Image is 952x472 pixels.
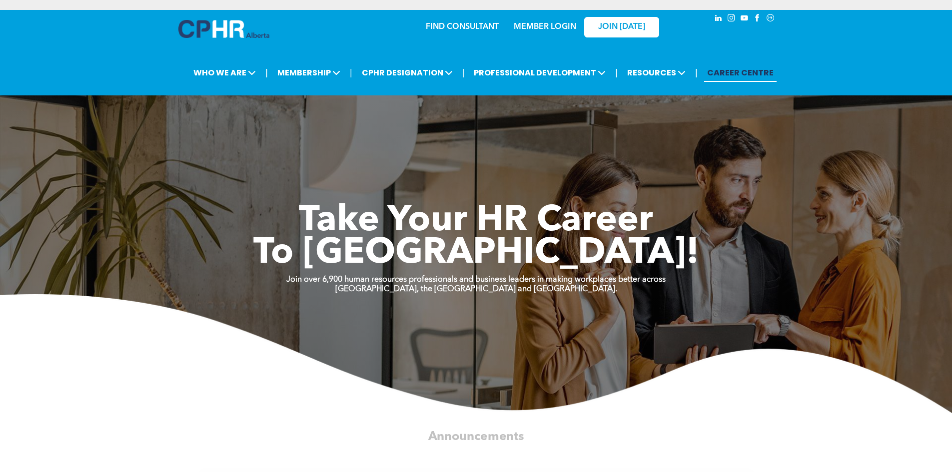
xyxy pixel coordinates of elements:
span: RESOURCES [624,63,689,82]
li: | [615,62,618,83]
a: CAREER CENTRE [704,63,777,82]
img: A blue and white logo for cp alberta [178,20,269,38]
strong: [GEOGRAPHIC_DATA], the [GEOGRAPHIC_DATA] and [GEOGRAPHIC_DATA]. [335,285,617,293]
span: WHO WE ARE [190,63,259,82]
a: MEMBER LOGIN [514,23,576,31]
li: | [265,62,268,83]
a: FIND CONSULTANT [426,23,499,31]
li: | [350,62,352,83]
span: To [GEOGRAPHIC_DATA]! [253,236,699,272]
a: Social network [765,12,776,26]
span: Announcements [428,431,524,443]
a: instagram [726,12,737,26]
span: JOIN [DATE] [598,22,645,32]
span: PROFESSIONAL DEVELOPMENT [471,63,609,82]
a: JOIN [DATE] [584,17,659,37]
span: Take Your HR Career [299,203,653,239]
span: CPHR DESIGNATION [359,63,456,82]
strong: Join over 6,900 human resources professionals and business leaders in making workplaces better ac... [286,276,666,284]
span: MEMBERSHIP [274,63,343,82]
a: linkedin [713,12,724,26]
a: youtube [739,12,750,26]
li: | [462,62,465,83]
li: | [695,62,698,83]
a: facebook [752,12,763,26]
